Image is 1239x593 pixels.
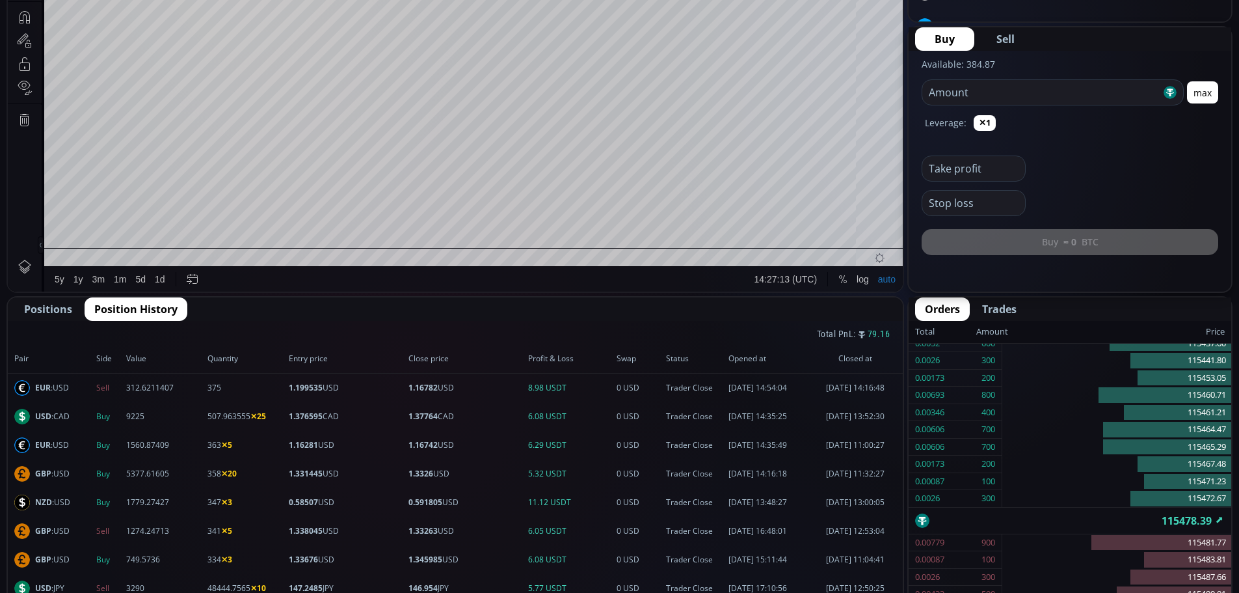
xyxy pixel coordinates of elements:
[915,551,944,568] div: 0.00087
[35,554,70,566] span: :USD
[35,525,51,536] b: GBP
[35,468,70,480] span: :USD
[814,411,896,422] span: [DATE] 13:52:30
[981,490,995,507] div: 300
[940,20,961,33] b: LINK
[85,297,187,321] button: Position History
[922,58,995,70] label: Available: 384.87
[408,554,442,565] b: 1.345985
[84,30,123,42] div: Bitcoin
[925,116,966,130] label: Leverage:
[981,473,995,490] div: 100
[1186,20,1213,33] b: 2.29%
[47,523,57,534] div: 5y
[207,554,285,566] span: 334
[814,525,896,537] span: [DATE] 12:53:04
[96,468,122,480] span: Buy
[981,370,995,387] div: 200
[915,370,944,387] div: 0.00173
[408,439,524,451] span: USD
[408,411,524,422] span: CAD
[289,411,405,422] span: CAD
[1002,370,1231,387] div: 115453.05
[981,569,995,586] div: 300
[207,353,285,365] span: Quantity
[289,554,318,565] b: 1.33676
[915,421,944,438] div: 0.00606
[814,353,896,365] span: Closed at
[85,523,97,534] div: 3m
[126,468,204,480] span: 5377.61605
[408,439,438,450] b: 1.16742
[826,516,844,541] div: Toggle Percentage
[666,411,725,422] span: Trader Close
[528,353,613,365] span: Profit & Loss
[174,516,195,541] div: Go to
[133,30,144,42] div: Market open
[35,439,51,450] b: EUR
[915,569,940,586] div: 0.0026
[408,497,524,508] span: USD
[866,516,892,541] div: Toggle Auto Scale
[289,525,323,536] b: 1.338045
[1002,490,1231,507] div: 115472.67
[126,411,204,422] span: 9225
[221,497,232,508] b: ✕3
[528,439,613,451] span: 6.29 USDT
[126,439,204,451] span: 1560.87409
[289,439,318,450] b: 1.16281
[747,523,809,534] span: 14:27:13 (UTC)
[221,525,232,536] b: ✕5
[207,468,285,480] span: 358
[96,382,122,394] span: Sell
[42,47,70,57] div: Volume
[915,456,944,473] div: 0.00173
[14,353,92,365] span: Pair
[728,525,810,537] span: [DATE] 16:48:01
[75,47,107,57] div: 13.673K
[250,411,266,422] b: ✕25
[1075,20,1099,33] b: 25.48
[221,439,232,450] b: ✕5
[742,516,814,541] button: 14:27:13 (UTC)
[1002,421,1231,439] div: 115464.47
[289,353,405,365] span: Entry price
[126,497,204,508] span: 1779.27427
[35,382,69,394] span: :USD
[243,7,282,18] div: Indicators
[207,525,285,537] span: 341
[289,382,323,393] b: 1.199535
[1002,352,1231,370] div: 115441.80
[981,551,995,568] div: 100
[96,554,122,566] span: Buy
[528,382,613,394] span: 8.98 USDT
[1002,534,1231,552] div: 115481.77
[870,523,888,534] div: auto
[221,554,232,565] b: ✕3
[935,31,955,47] span: Buy
[289,468,323,479] b: 1.331445
[915,324,976,340] div: Total
[1187,81,1218,103] button: max
[207,439,285,451] span: 363
[289,497,318,508] b: 0.58507
[981,387,995,404] div: 800
[666,353,725,365] span: Status
[126,554,204,566] span: 749.5736
[96,439,122,451] span: Buy
[617,497,662,508] span: 0 USD
[408,525,438,536] b: 1.33263
[844,516,866,541] div: Toggle Log Scale
[12,174,22,186] div: 
[814,439,896,451] span: [DATE] 11:00:27
[728,468,810,480] span: [DATE] 14:16:18
[1002,439,1231,456] div: 115465.29
[126,525,204,537] span: 1274.24713
[915,352,940,369] div: 0.0026
[63,30,84,42] div: 1D
[728,554,810,566] span: [DATE] 15:11:44
[666,439,725,451] span: Trader Close
[1002,551,1231,569] div: 115483.81
[35,554,51,565] b: GBP
[408,497,442,508] b: 0.591805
